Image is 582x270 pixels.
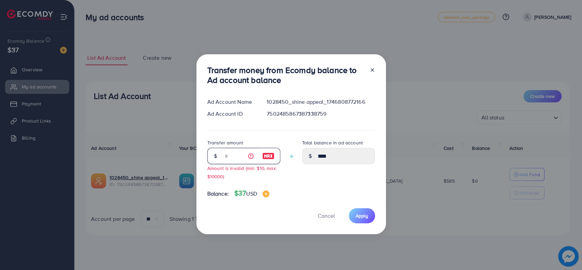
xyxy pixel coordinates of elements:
[246,190,257,197] span: USD
[349,208,375,223] button: Apply
[318,212,335,219] span: Cancel
[202,110,262,118] div: Ad Account ID
[261,110,380,118] div: 7502485867387338759
[356,212,368,219] span: Apply
[207,190,229,198] span: Balance:
[207,165,277,179] small: Amount is invalid (min: $10, max: $10000)
[302,139,363,146] label: Total balance in ad account
[234,189,269,198] h4: $37
[309,208,343,223] button: Cancel
[207,139,243,146] label: Transfer amount
[263,190,269,197] img: image
[202,98,262,106] div: Ad Account Name
[261,98,380,106] div: 1028450_shine appeal_1746808772166
[262,152,274,160] img: image
[207,65,364,85] h3: Transfer money from Ecomdy balance to Ad account balance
